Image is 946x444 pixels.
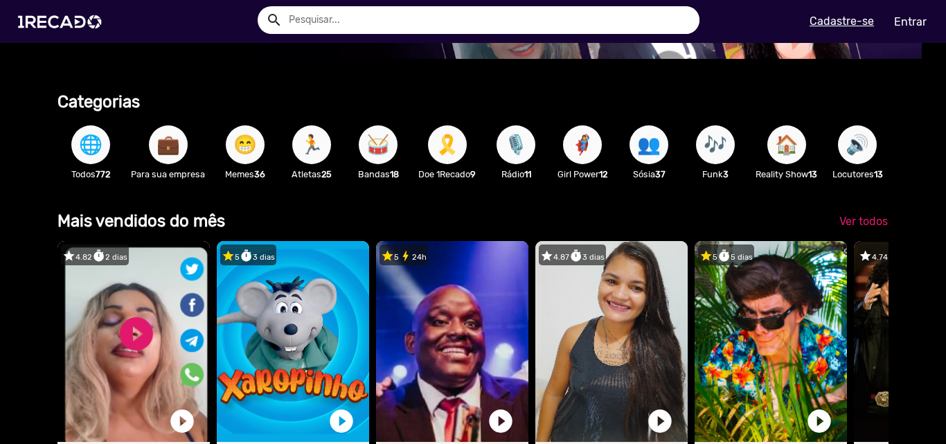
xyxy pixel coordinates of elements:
button: 💼 [149,125,188,164]
button: 😁 [226,125,265,164]
b: 13 [808,169,817,179]
span: 🌐 [79,125,102,164]
span: 🎗️ [436,125,459,164]
u: Cadastre-se [810,15,874,28]
b: 36 [254,169,265,179]
span: 🔊 [846,125,869,164]
video: 1RECADO vídeos dedicados para fãs e empresas [217,241,369,442]
span: Ver todos [839,215,888,228]
p: Funk [689,168,742,181]
b: 772 [96,169,110,179]
b: 9 [470,169,476,179]
button: 🔊 [838,125,877,164]
mat-icon: Example home icon [266,12,283,28]
b: 13 [874,169,883,179]
video: 1RECADO vídeos dedicados para fãs e empresas [376,241,528,442]
p: Locutores [831,168,884,181]
button: 🏃 [292,125,331,164]
video: 1RECADO vídeos dedicados para fãs e empresas [695,241,847,442]
p: Reality Show [756,168,817,181]
button: 🏠 [767,125,806,164]
button: 🎶 [696,125,735,164]
button: 🎗️ [428,125,467,164]
span: 💼 [157,125,180,164]
span: 🦸‍♀️ [571,125,594,164]
a: play_circle_filled [646,407,674,435]
p: Memes [219,168,271,181]
span: 🥁 [366,125,390,164]
span: 🎶 [704,125,727,164]
button: 🌐 [71,125,110,164]
span: 👥 [637,125,661,164]
a: play_circle_filled [805,407,833,435]
b: 3 [723,169,729,179]
b: 37 [655,169,666,179]
button: 👥 [630,125,668,164]
button: 🦸‍♀️ [563,125,602,164]
video: 1RECADO vídeos dedicados para fãs e empresas [535,241,688,442]
button: Example home icon [261,7,285,31]
button: 🥁 [359,125,398,164]
a: Entrar [885,10,936,34]
p: Para sua empresa [131,168,205,181]
p: Doe 1Recado [418,168,476,181]
b: 11 [524,169,531,179]
a: play_circle_filled [168,407,196,435]
p: Sósia [623,168,675,181]
p: Bandas [352,168,404,181]
a: play_circle_filled [487,407,515,435]
b: 25 [321,169,332,179]
a: play_circle_filled [328,407,355,435]
span: 🎙️ [504,125,528,164]
b: Categorias [57,92,140,112]
p: Todos [64,168,117,181]
b: 12 [599,169,607,179]
b: Mais vendidos do mês [57,211,225,231]
p: Girl Power [556,168,609,181]
input: Pesquisar... [278,6,699,34]
span: 🏃 [300,125,323,164]
video: 1RECADO vídeos dedicados para fãs e empresas [57,241,210,442]
button: 🎙️ [497,125,535,164]
p: Atletas [285,168,338,181]
span: 🏠 [775,125,798,164]
span: 😁 [233,125,257,164]
b: 18 [390,169,399,179]
p: Rádio [490,168,542,181]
